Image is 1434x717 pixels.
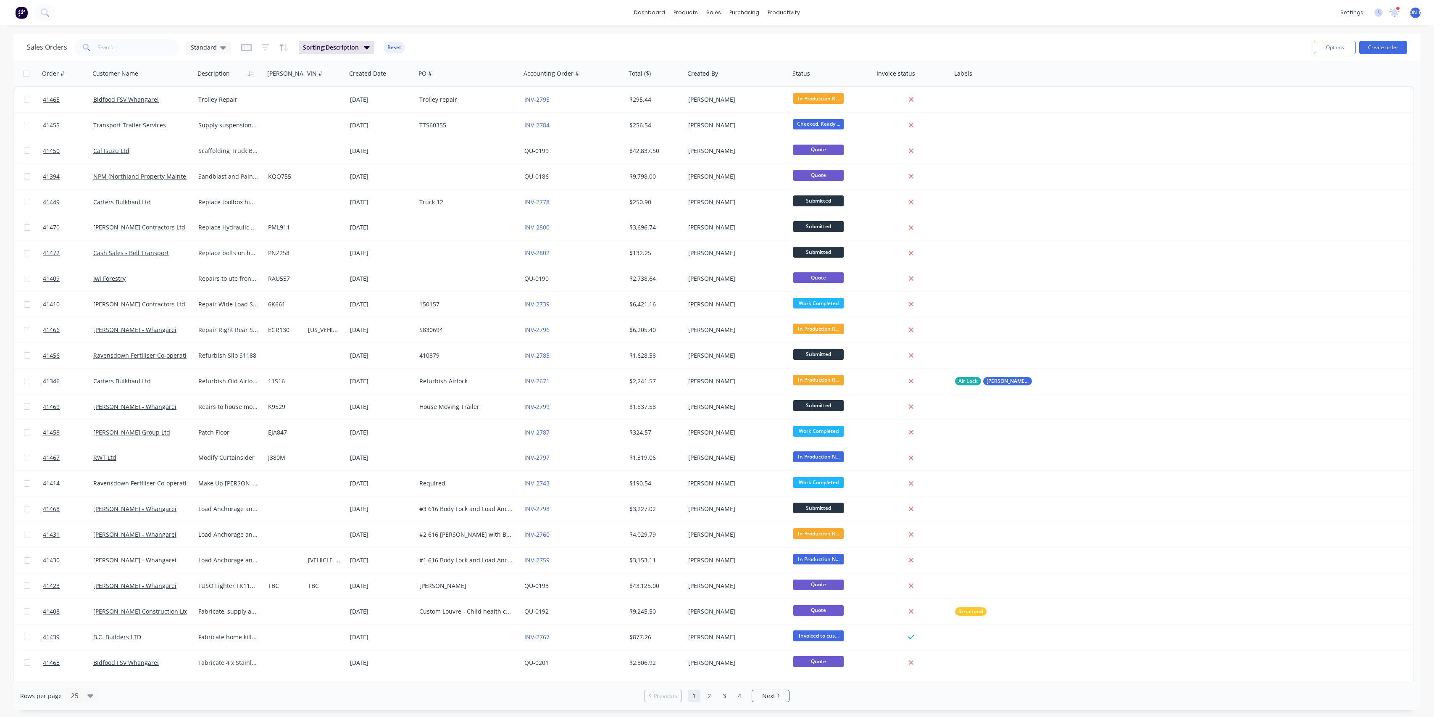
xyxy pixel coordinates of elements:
[350,479,413,488] div: [DATE]
[630,6,669,19] a: dashboard
[688,505,781,513] div: [PERSON_NAME]
[524,121,550,129] a: INV-2784
[43,530,60,539] span: 41431
[419,377,513,385] div: Refurbish Airlock
[268,300,300,308] div: 6K661
[524,479,550,487] a: INV-2743
[763,6,804,19] div: productivity
[419,198,513,206] div: Truck 12
[524,633,550,641] a: INV-2767
[350,172,413,181] div: [DATE]
[198,607,258,616] div: Fabricate, supply and instal galvanised chanels mounting brackets and custom pressed aluminium lo...
[792,69,810,78] div: Status
[629,582,679,590] div: $43,125.00
[524,300,550,308] a: INV-2739
[629,479,679,488] div: $190.54
[629,300,679,308] div: $6,421.16
[688,633,781,641] div: [PERSON_NAME]
[198,326,258,334] div: Repair Right Rear Structure Damage
[793,221,844,232] span: Submitted
[93,607,189,615] a: [PERSON_NAME] Construction Ltd
[793,451,844,462] span: In Production N...
[43,121,60,129] span: 41455
[43,172,60,181] span: 41394
[524,172,549,180] a: QU-0186
[43,471,93,496] a: 41414
[687,69,718,78] div: Created By
[43,190,93,215] a: 41449
[629,505,679,513] div: $3,227.02
[92,69,138,78] div: Customer Name
[688,428,781,437] div: [PERSON_NAME]
[93,300,185,308] a: [PERSON_NAME] Contractors Ltd
[688,690,700,702] a: Page 1 is your current page
[419,121,513,129] div: TTS60355
[954,69,972,78] div: Labels
[629,121,679,129] div: $256.54
[793,324,844,334] span: In Production R...
[43,445,93,470] a: 41467
[349,69,386,78] div: Created Date
[524,69,579,78] div: Accounting Order #
[419,530,513,539] div: #2 616 [PERSON_NAME] with Body Lock and Load Anchorage
[43,113,93,138] a: 41455
[793,580,844,590] span: Quote
[43,317,93,343] a: 41466
[350,659,413,667] div: [DATE]
[27,43,67,51] h1: Sales Orders
[267,69,318,78] div: [PERSON_NAME]#
[688,249,781,257] div: [PERSON_NAME]
[350,530,413,539] div: [DATE]
[198,556,258,564] div: Load Anchorage and Body lock on 616 [PERSON_NAME] #4341
[793,477,844,488] span: Work Completed
[43,403,60,411] span: 41469
[198,351,258,360] div: Refurbish Silo S1188
[688,582,781,590] div: [PERSON_NAME]
[350,403,413,411] div: [DATE]
[43,420,93,445] a: 41458
[418,69,432,78] div: PO #
[524,607,549,615] a: QU-0192
[43,300,60,308] span: 41410
[350,326,413,334] div: [DATE]
[793,503,844,513] span: Submitted
[641,690,793,702] ul: Pagination
[419,582,513,590] div: [PERSON_NAME]
[43,249,60,257] span: 41472
[191,43,217,52] span: Standard
[93,428,170,436] a: [PERSON_NAME] Group Ltd
[702,6,725,19] div: sales
[350,351,413,360] div: [DATE]
[688,607,781,616] div: [PERSON_NAME]
[350,300,413,308] div: [DATE]
[669,6,702,19] div: products
[350,453,413,462] div: [DATE]
[43,274,60,283] span: 41409
[93,223,185,231] a: [PERSON_NAME] Contractors Ltd
[43,351,60,360] span: 41456
[350,121,413,129] div: [DATE]
[762,692,775,700] span: Next
[793,93,844,104] span: In Production R...
[629,223,679,232] div: $3,696.74
[42,69,64,78] div: Order #
[793,528,844,539] span: In Production R...
[524,95,550,103] a: INV-2795
[629,274,679,283] div: $2,738.64
[43,675,93,701] a: 41464
[43,198,60,206] span: 41449
[43,599,93,624] a: 41408
[688,95,781,104] div: [PERSON_NAME]
[198,249,258,257] div: Replace bolts on hoist mount
[268,403,300,411] div: K9529
[524,428,550,436] a: INV-2787
[688,659,781,667] div: [PERSON_NAME]
[350,377,413,385] div: [DATE]
[688,172,781,181] div: [PERSON_NAME]
[629,326,679,334] div: $6,205.40
[308,556,342,564] div: [VEHICLE_IDENTIFICATION_NUMBER]
[688,351,781,360] div: [PERSON_NAME]
[43,625,93,650] a: 41439
[268,223,300,232] div: PML911
[198,453,258,462] div: Modify Curtainsider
